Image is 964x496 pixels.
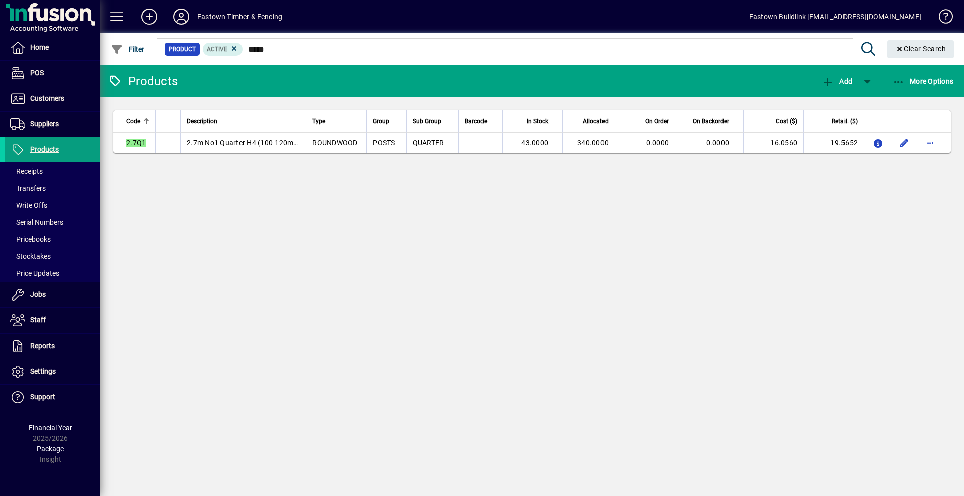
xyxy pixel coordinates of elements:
[312,116,325,127] span: Type
[373,139,395,147] span: POSTS
[10,218,63,226] span: Serial Numbers
[29,424,72,432] span: Financial Year
[693,116,729,127] span: On Backorder
[111,45,145,53] span: Filter
[803,133,864,153] td: 19.5652
[30,367,56,375] span: Settings
[126,116,140,127] span: Code
[5,265,100,282] a: Price Updates
[5,86,100,111] a: Customers
[30,94,64,102] span: Customers
[577,139,609,147] span: 340.0000
[169,44,196,54] span: Product
[896,135,912,151] button: Edit
[10,167,43,175] span: Receipts
[312,116,360,127] div: Type
[30,43,49,51] span: Home
[197,9,282,25] div: Eastown Timber & Fencing
[10,235,51,243] span: Pricebooks
[207,46,227,53] span: Active
[373,116,389,127] span: Group
[5,385,100,410] a: Support
[10,269,59,277] span: Price Updates
[645,116,669,127] span: On Order
[822,77,852,85] span: Add
[312,139,357,147] span: ROUNDWOOD
[126,116,149,127] div: Code
[521,139,548,147] span: 43.0000
[887,40,954,58] button: Clear
[5,334,100,359] a: Reports
[413,116,452,127] div: Sub Group
[30,393,55,401] span: Support
[5,308,100,333] a: Staff
[133,8,165,26] button: Add
[30,342,55,350] span: Reports
[689,116,738,127] div: On Backorder
[819,72,855,90] button: Add
[5,214,100,231] a: Serial Numbers
[629,116,678,127] div: On Order
[5,197,100,214] a: Write Offs
[373,116,400,127] div: Group
[527,116,548,127] span: In Stock
[465,116,496,127] div: Barcode
[5,162,100,180] a: Receipts
[832,116,858,127] span: Retail. ($)
[10,201,47,209] span: Write Offs
[5,61,100,86] a: POS
[203,43,243,56] mat-chip: Activation Status: Active
[895,45,946,53] span: Clear Search
[749,9,921,25] div: Eastown Buildlink [EMAIL_ADDRESS][DOMAIN_NAME]
[413,139,444,147] span: QUARTER
[30,290,46,298] span: Jobs
[931,2,951,35] a: Knowledge Base
[569,116,618,127] div: Allocated
[30,69,44,77] span: POS
[5,180,100,197] a: Transfers
[583,116,609,127] span: Allocated
[5,112,100,137] a: Suppliers
[890,72,956,90] button: More Options
[413,116,441,127] span: Sub Group
[706,139,730,147] span: 0.0000
[126,139,146,147] em: 2.7Q1
[187,116,217,127] span: Description
[893,77,954,85] span: More Options
[165,8,197,26] button: Profile
[37,445,64,453] span: Package
[465,116,487,127] span: Barcode
[646,139,669,147] span: 0.0000
[5,231,100,248] a: Pricebooks
[10,252,51,260] span: Stocktakes
[5,35,100,60] a: Home
[5,359,100,384] a: Settings
[187,116,300,127] div: Description
[30,316,46,324] span: Staff
[5,248,100,265] a: Stocktakes
[30,120,59,128] span: Suppliers
[10,184,46,192] span: Transfers
[922,135,938,151] button: More options
[108,40,147,58] button: Filter
[509,116,557,127] div: In Stock
[776,116,797,127] span: Cost ($)
[30,145,59,153] span: Products
[743,133,803,153] td: 16.0560
[5,282,100,307] a: Jobs
[187,139,302,147] span: 2.7m No1 Quarter H4 (100-120mm)
[108,73,178,89] div: Products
